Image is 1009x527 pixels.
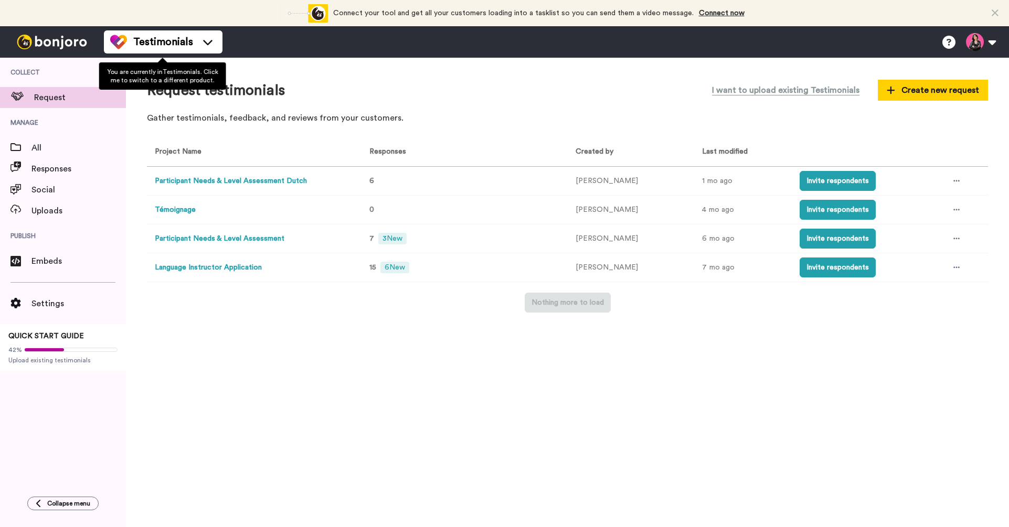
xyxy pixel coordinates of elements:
span: You are currently in Testimonials . Click me to switch to a different product. [107,69,218,83]
button: Invite respondents [800,171,876,191]
span: 15 [369,264,376,271]
p: Gather testimonials, feedback, and reviews from your customers. [147,112,988,124]
span: All [31,142,126,154]
button: Create new request [878,80,988,101]
span: Uploads [31,205,126,217]
button: Invite respondents [800,200,876,220]
td: 1 mo ago [694,167,792,196]
img: tm-color.svg [110,34,127,50]
td: 6 mo ago [694,224,792,253]
span: Responses [31,163,126,175]
span: Create new request [887,84,979,96]
button: Invite respondents [800,229,876,249]
span: Request [34,91,126,104]
span: QUICK START GUIDE [8,332,84,340]
td: 4 mo ago [694,196,792,224]
span: Settings [31,297,126,310]
button: Invite respondents [800,257,876,277]
h1: Request testimonials [147,82,285,99]
span: Upload existing testimonials [8,356,118,364]
a: Connect now [699,9,745,17]
span: Responses [365,148,406,155]
span: 7 [369,235,374,242]
span: 3 New [378,233,407,244]
th: Last modified [694,138,792,167]
button: Participant Needs & Level Assessment Dutch [155,176,307,187]
button: Nothing more to load [525,293,611,313]
td: [PERSON_NAME] [568,196,695,224]
div: animation [270,4,328,23]
td: [PERSON_NAME] [568,167,695,196]
td: [PERSON_NAME] [568,253,695,282]
span: Testimonials [133,35,193,49]
button: Participant Needs & Level Assessment [155,233,284,244]
span: 6 [369,177,374,185]
button: Témoignage [155,205,196,216]
td: 7 mo ago [694,253,792,282]
span: Embeds [31,255,126,267]
span: I want to upload existing Testimonials [712,84,859,96]
span: 6 New [380,262,409,273]
button: I want to upload existing Testimonials [704,79,867,102]
span: 42% [8,346,22,354]
th: Project Name [147,138,357,167]
th: Created by [568,138,695,167]
span: Collapse menu [47,499,90,508]
span: Social [31,184,126,196]
span: 0 [369,206,374,213]
button: Collapse menu [27,497,99,510]
span: Connect your tool and get all your customers loading into a tasklist so you can send them a video... [333,9,694,17]
td: [PERSON_NAME] [568,224,695,253]
button: Language Instructor Application [155,262,262,273]
img: bj-logo-header-white.svg [13,35,91,49]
